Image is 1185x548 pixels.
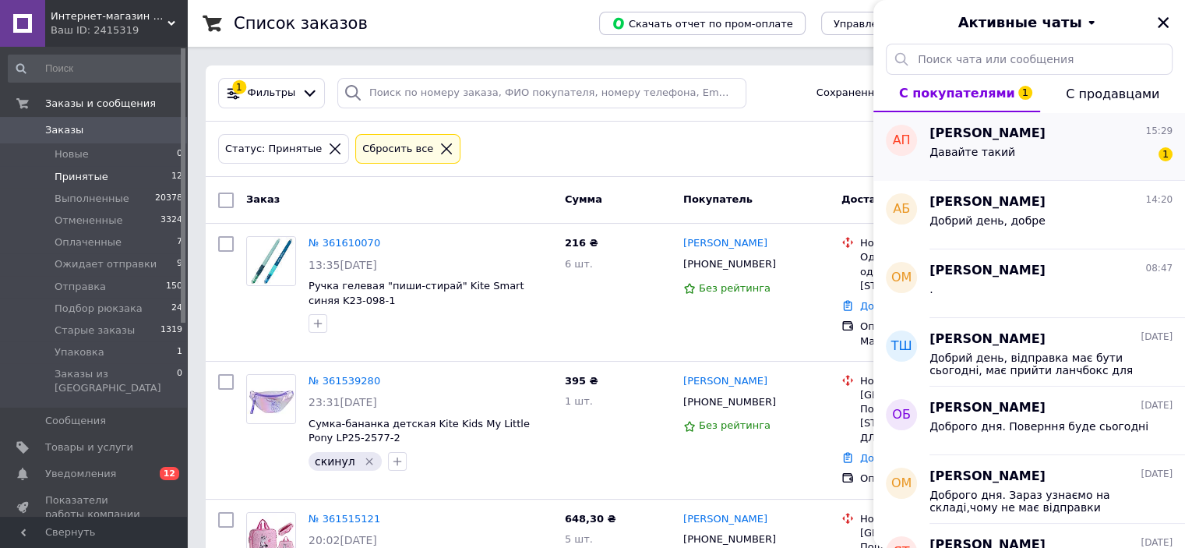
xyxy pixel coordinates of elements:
span: Добрий день, добре [929,214,1046,227]
span: Отправка [55,280,106,294]
span: Уведомления [45,467,116,481]
span: 3324 [160,214,182,228]
span: ОБ [892,406,911,424]
span: 1 [1018,86,1032,100]
svg: Удалить метку [363,455,376,468]
button: Скачать отчет по пром-оплате [599,12,806,35]
span: 6 шт. [565,258,593,270]
span: Товары и услуги [45,440,133,454]
div: Оплата на счет [860,472,1018,486]
a: № 361539280 [309,375,380,387]
span: Фильтры [248,86,296,101]
span: С покупателями [899,86,1015,101]
span: ОМ [891,269,912,287]
a: Добавить ЭН [860,452,929,464]
span: [PERSON_NAME] [929,331,1046,348]
span: 1 [177,345,182,359]
span: Сохраненные фильтры: [816,86,943,101]
span: Активные чаты [958,12,1082,33]
span: [PERSON_NAME] [929,262,1046,280]
span: 20378 [155,192,182,206]
span: ап [893,132,911,150]
span: Доставка и оплата [841,193,951,205]
input: Поиск чата или сообщения [886,44,1173,75]
a: № 361610070 [309,237,380,249]
span: Давайте такий [929,146,1015,158]
span: АБ [893,200,910,218]
a: Сумка-бананка детская Kite Kids My Little Pony LP25-2577-2 [309,418,530,444]
span: Подбор рюкзака [55,302,143,316]
span: [PERSON_NAME] [929,468,1046,486]
div: Нова Пошта [860,512,1018,526]
a: Фото товару [246,236,296,286]
div: Статус: Принятые [222,141,325,157]
span: 1319 [160,323,182,338]
button: ОМ[PERSON_NAME][DATE]Доброго дня. Зараз узнаємо на складі,чому не має відправки [873,455,1185,524]
span: 9 [177,257,182,271]
button: Управление статусами [821,12,968,35]
span: Заказы и сообщения [45,97,156,111]
a: Ручка гелевая "пиши-стирай" Kite Smart синяя K23-098-1 [309,280,524,306]
button: С продавцами [1040,75,1185,112]
span: 15:29 [1145,125,1173,138]
span: 13:35[DATE] [309,259,377,271]
a: Фото товару [246,374,296,424]
span: Сообщения [45,414,106,428]
span: 395 ₴ [565,375,598,387]
span: [DATE] [1141,468,1173,481]
div: [GEOGRAPHIC_DATA], Почтомат №33606: ул. [STREET_ADDRESS] (ТОЛЬКО ДЛЯ ЖИТЕЛЕЙ) [860,388,1018,445]
span: Без рейтинга [699,419,771,431]
span: [DATE] [1141,399,1173,412]
span: Покупатель [683,193,753,205]
span: 12 [160,467,179,480]
span: 12 [171,170,182,184]
span: 7 [177,235,182,249]
span: Отмененные [55,214,122,228]
span: [PHONE_NUMBER] [683,396,776,408]
span: Скачать отчет по пром-оплате [612,16,793,30]
h1: Список заказов [234,14,368,33]
span: 150 [166,280,182,294]
button: ап[PERSON_NAME]15:29Давайте такий1 [873,112,1185,181]
a: Добавить ЭН [860,300,929,312]
span: Упаковка [55,345,104,359]
div: 1 [232,80,246,94]
span: 08:47 [1145,262,1173,275]
button: Закрыть [1154,13,1173,32]
span: С продавцами [1066,87,1159,101]
button: ОМ[PERSON_NAME]08:47. [873,249,1185,318]
span: 1 шт. [565,395,593,407]
button: АБ[PERSON_NAME]14:20Добрий день, добре [873,181,1185,249]
span: [PERSON_NAME] [929,193,1046,211]
a: [PERSON_NAME] [683,512,767,527]
span: 1 [1159,147,1173,161]
span: Оплаченные [55,235,122,249]
span: Заказы [45,123,83,137]
span: ОМ [891,475,912,493]
span: скинул [315,455,355,468]
div: Нова Пошта [860,374,1018,388]
span: Заказы из [GEOGRAPHIC_DATA] [55,367,177,395]
div: Одесса, №19 (до 30 кг на одно место): ул. [STREET_ADDRESS] [860,250,1018,293]
button: С покупателями1 [873,75,1040,112]
span: Интернет-магазин "Скайт" [51,9,168,23]
div: Сбросить все [359,141,436,157]
span: Заказ [246,193,280,205]
span: 14:20 [1145,193,1173,207]
span: Добрий день, відправка має бути сьогодні, має прийти ланчбокс для відправки [929,352,1151,377]
span: 648,30 ₴ [565,513,616,525]
div: Ваш ID: 2415319 [51,23,187,37]
button: Активные чаты [917,12,1141,33]
span: Доброго дня. Зараз узнаємо на складі,чому не має відправки [929,489,1151,514]
span: [PERSON_NAME] [929,399,1046,417]
a: [PERSON_NAME] [683,374,767,389]
span: 20:02[DATE] [309,534,377,546]
span: Показатели работы компании [45,493,144,521]
input: Поиск по номеру заказа, ФИО покупателя, номеру телефона, Email, номеру накладной [337,78,746,108]
span: [PHONE_NUMBER] [683,258,776,270]
span: Ожидает отправки [55,257,157,271]
span: [PERSON_NAME] [929,125,1046,143]
span: 24 [171,302,182,316]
